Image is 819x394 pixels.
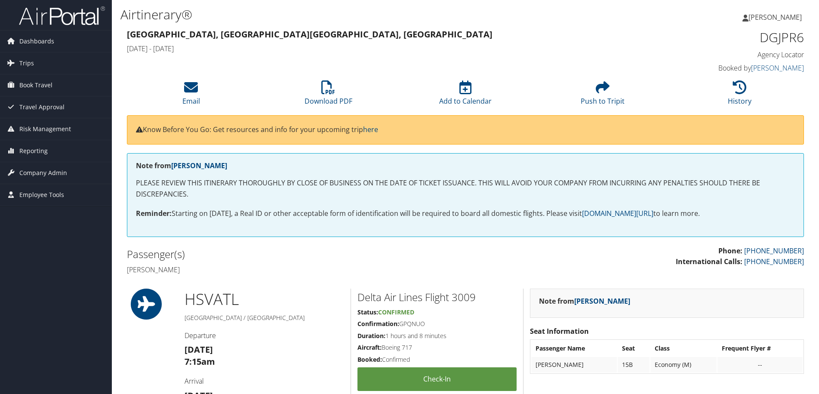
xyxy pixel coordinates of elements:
[357,355,382,363] strong: Booked:
[19,31,54,52] span: Dashboards
[136,209,172,218] strong: Reminder:
[530,326,589,336] strong: Seat Information
[19,140,48,162] span: Reporting
[127,28,493,40] strong: [GEOGRAPHIC_DATA], [GEOGRAPHIC_DATA] [GEOGRAPHIC_DATA], [GEOGRAPHIC_DATA]
[136,124,795,135] p: Know Before You Go: Get resources and info for your upcoming trip
[185,314,344,322] h5: [GEOGRAPHIC_DATA] / [GEOGRAPHIC_DATA]
[742,4,810,30] a: [PERSON_NAME]
[357,332,385,340] strong: Duration:
[136,178,795,200] p: PLEASE REVIEW THIS ITINERARY THOROUGHLY BY CLOSE OF BUSINESS ON THE DATE OF TICKET ISSUANCE. THIS...
[581,85,625,106] a: Push to Tripit
[185,331,344,340] h4: Departure
[182,85,200,106] a: Email
[744,257,804,266] a: [PHONE_NUMBER]
[618,357,650,372] td: 15B
[185,344,213,355] strong: [DATE]
[171,161,227,170] a: [PERSON_NAME]
[305,85,352,106] a: Download PDF
[718,246,742,255] strong: Phone:
[574,296,630,306] a: [PERSON_NAME]
[19,118,71,140] span: Risk Management
[728,85,751,106] a: History
[357,367,517,391] a: Check-in
[19,184,64,206] span: Employee Tools
[644,28,804,46] h1: DGJPR6
[722,361,798,369] div: --
[650,357,717,372] td: Economy (M)
[185,376,344,386] h4: Arrival
[531,341,617,356] th: Passenger Name
[748,12,802,22] span: [PERSON_NAME]
[751,63,804,73] a: [PERSON_NAME]
[618,341,650,356] th: Seat
[136,208,795,219] p: Starting on [DATE], a Real ID or other acceptable form of identification will be required to boar...
[357,355,517,364] h5: Confirmed
[363,125,378,134] a: here
[19,162,67,184] span: Company Admin
[19,96,65,118] span: Travel Approval
[127,44,631,53] h4: [DATE] - [DATE]
[19,6,105,26] img: airportal-logo.png
[644,50,804,59] h4: Agency Locator
[127,247,459,262] h2: Passenger(s)
[378,308,414,316] span: Confirmed
[582,209,653,218] a: [DOMAIN_NAME][URL]
[185,289,344,310] h1: HSV ATL
[439,85,492,106] a: Add to Calendar
[357,343,382,351] strong: Aircraft:
[357,320,517,328] h5: GPQNUO
[717,341,803,356] th: Frequent Flyer #
[531,357,617,372] td: [PERSON_NAME]
[357,308,378,316] strong: Status:
[744,246,804,255] a: [PHONE_NUMBER]
[357,290,517,305] h2: Delta Air Lines Flight 3009
[357,320,399,328] strong: Confirmation:
[644,63,804,73] h4: Booked by
[676,257,742,266] strong: International Calls:
[127,265,459,274] h4: [PERSON_NAME]
[357,343,517,352] h5: Boeing 717
[650,341,717,356] th: Class
[185,356,215,367] strong: 7:15am
[357,332,517,340] h5: 1 hours and 8 minutes
[539,296,630,306] strong: Note from
[19,52,34,74] span: Trips
[19,74,52,96] span: Book Travel
[136,161,227,170] strong: Note from
[120,6,580,24] h1: Airtinerary®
